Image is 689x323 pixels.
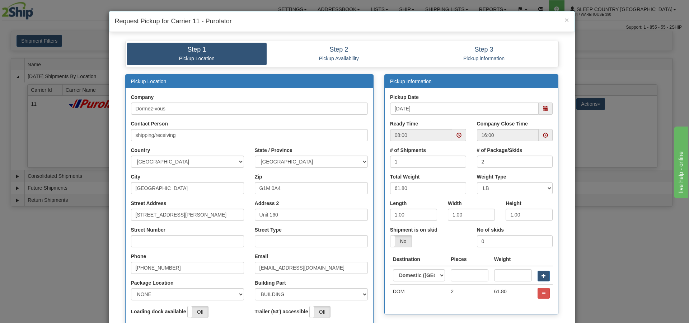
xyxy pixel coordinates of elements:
[477,120,528,127] label: Company Close Time
[390,79,432,84] a: Pickup Information
[390,236,412,247] label: No
[127,43,267,65] a: Step 1 Pickup Location
[390,226,437,233] label: Shipment is on skid
[132,55,262,62] p: Pickup Location
[390,147,426,154] label: # of Shipments
[564,16,569,24] span: ×
[491,253,535,266] th: Weight
[255,147,292,154] label: State / Province
[255,200,279,207] label: Address 2
[131,120,168,127] label: Contact Person
[131,308,186,315] label: Loading dock available
[477,173,506,180] label: Weight Type
[131,200,167,207] label: Street Address
[390,120,418,127] label: Ready Time
[564,16,569,24] button: Close
[131,279,174,286] label: Package Location
[390,253,448,266] th: Destination
[131,253,146,260] label: Phone
[417,46,552,53] h4: Step 3
[267,43,411,65] a: Step 2 Pickup Availability
[255,279,286,286] label: Building Part
[132,46,262,53] h4: Step 1
[131,79,167,84] a: Pickup Location
[5,4,66,13] div: live help - online
[272,46,406,53] h4: Step 2
[255,253,268,260] label: Email
[188,306,208,318] label: Off
[255,226,282,233] label: Street Type
[115,17,569,26] h4: Request Pickup for Carrier 11 - Purolator
[131,94,154,101] label: Company
[506,200,521,207] label: Height
[390,200,407,207] label: Length
[390,285,448,301] td: DOM
[417,55,552,62] p: Pickup information
[477,147,522,154] label: # of Package/Skids
[448,285,491,301] td: 2
[310,306,330,318] label: Off
[131,147,150,154] label: Country
[255,308,308,315] label: Trailer (53') accessible
[477,226,504,233] label: No of skids
[448,200,462,207] label: Width
[255,173,262,180] label: Zip
[131,173,140,180] label: City
[272,55,406,62] p: Pickup Availability
[491,285,535,301] td: 61.80
[390,173,420,180] label: Total Weight
[672,125,688,198] iframe: chat widget
[411,43,557,65] a: Step 3 Pickup information
[390,94,419,101] label: Pickup Date
[448,253,491,266] th: Pieces
[131,226,165,233] label: Street Number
